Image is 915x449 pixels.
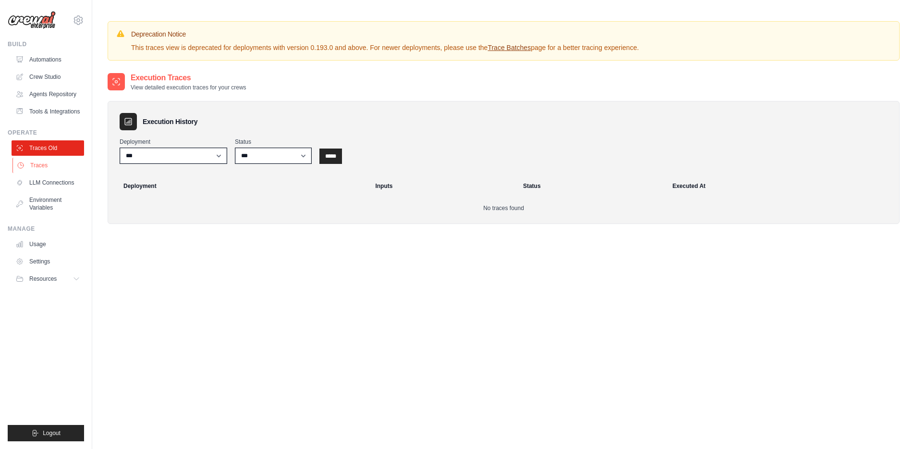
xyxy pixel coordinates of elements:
a: Agents Repository [12,87,84,102]
a: Settings [12,254,84,269]
a: LLM Connections [12,175,84,190]
button: Resources [12,271,84,287]
h3: Execution History [143,117,197,126]
th: Status [517,175,667,197]
a: Crew Studio [12,69,84,85]
th: Inputs [369,175,517,197]
a: Automations [12,52,84,67]
h2: Execution Traces [131,72,246,84]
th: Executed At [667,175,895,197]
p: View detailed execution traces for your crews [131,84,246,91]
a: Environment Variables [12,192,84,215]
a: Usage [12,237,84,252]
label: Deployment [120,138,227,146]
a: Traces Old [12,140,84,156]
label: Status [235,138,312,146]
div: Manage [8,225,84,233]
p: No traces found [120,204,888,212]
img: Logo [8,11,56,29]
div: Build [8,40,84,48]
a: Trace Batches [488,44,531,51]
a: Traces [12,158,85,173]
p: This traces view is deprecated for deployments with version 0.193.0 and above. For newer deployme... [131,43,639,52]
th: Deployment [112,175,369,197]
a: Tools & Integrations [12,104,84,119]
button: Logout [8,425,84,441]
span: Logout [43,429,61,437]
span: Resources [29,275,57,283]
div: Operate [8,129,84,137]
h3: Deprecation Notice [131,29,639,39]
